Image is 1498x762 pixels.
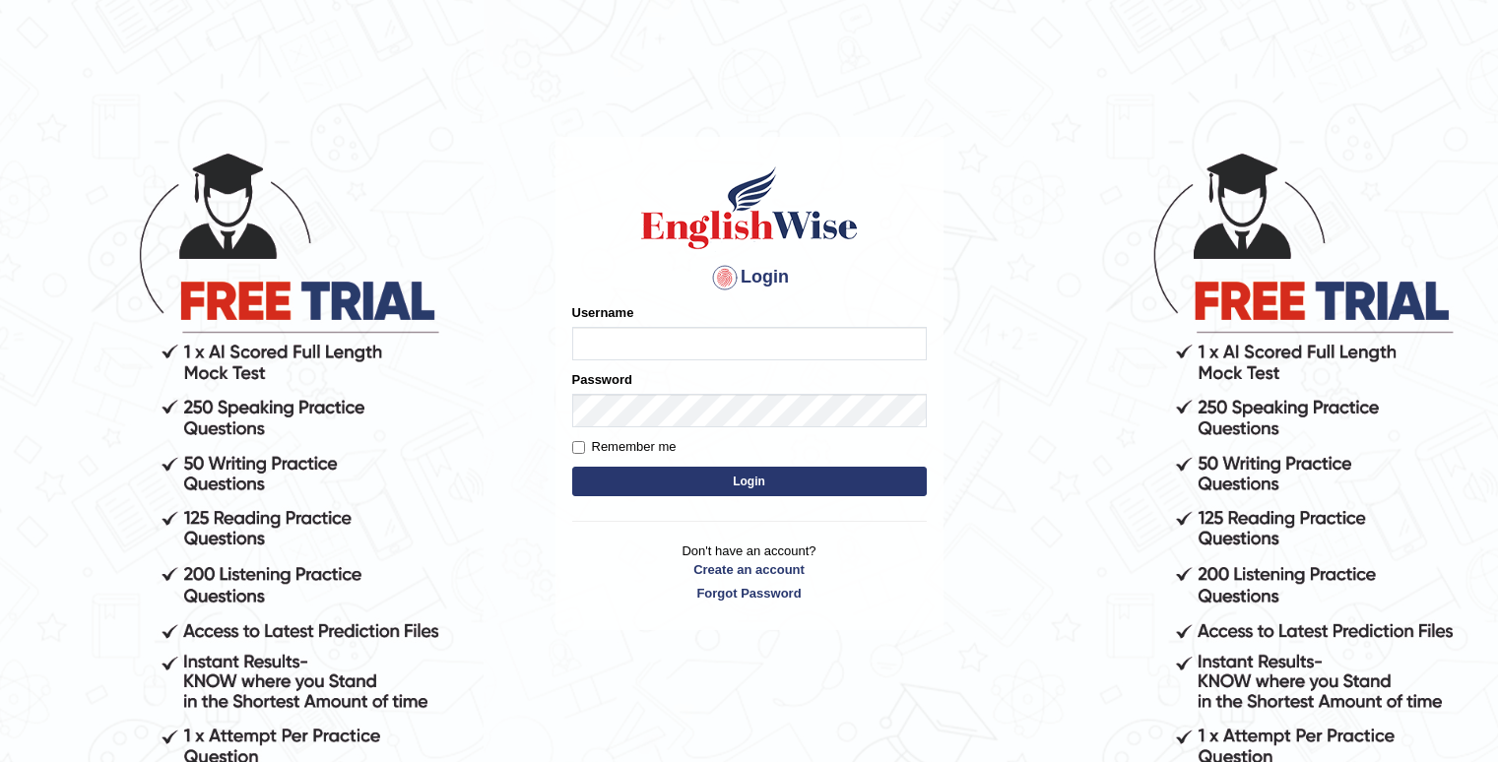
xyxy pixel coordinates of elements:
[572,584,927,603] a: Forgot Password
[572,370,632,389] label: Password
[637,163,862,252] img: Logo of English Wise sign in for intelligent practice with AI
[572,441,585,454] input: Remember me
[572,541,927,603] p: Don't have an account?
[572,437,677,457] label: Remember me
[572,467,927,496] button: Login
[572,303,634,322] label: Username
[572,262,927,293] h4: Login
[572,560,927,579] a: Create an account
